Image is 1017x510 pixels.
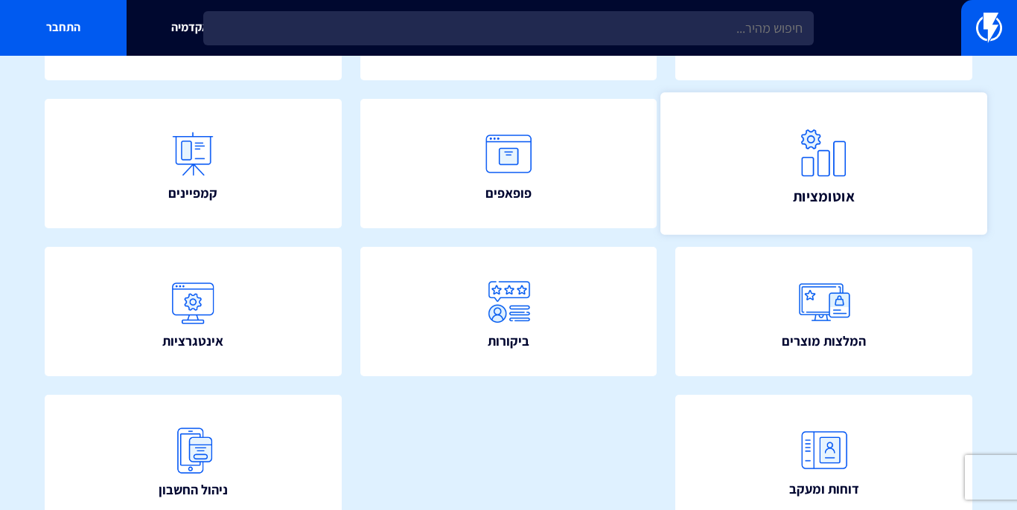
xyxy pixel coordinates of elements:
[485,184,532,203] span: פופאפים
[360,99,657,228] a: פופאפים
[203,11,814,45] input: חיפוש מהיר...
[793,186,855,207] span: אוטומציות
[789,480,859,499] span: דוחות ומעקב
[168,184,217,203] span: קמפיינים
[488,332,529,351] span: ביקורות
[45,247,342,376] a: אינטגרציות
[162,332,223,351] span: אינטגרציות
[45,99,342,228] a: קמפיינים
[360,247,657,376] a: ביקורות
[660,92,987,235] a: אוטומציות
[782,332,866,351] span: המלצות מוצרים
[675,247,972,376] a: המלצות מוצרים
[159,480,228,500] span: ניהול החשבון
